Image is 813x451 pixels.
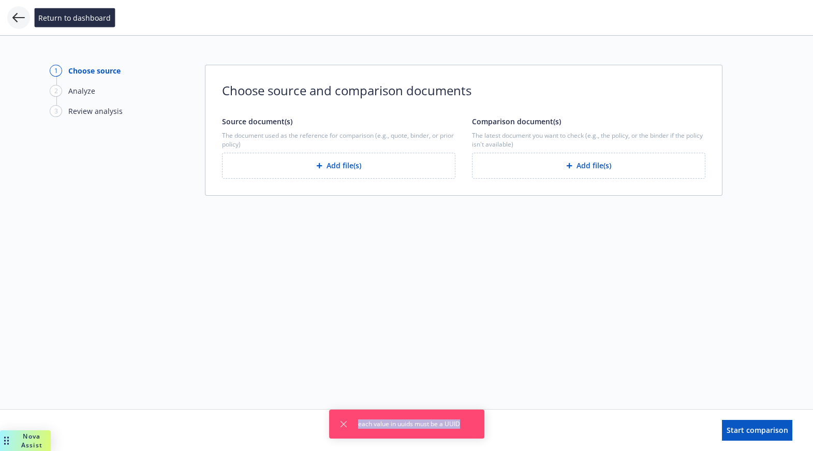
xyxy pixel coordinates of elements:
[222,82,705,99] span: Choose source and comparison documents
[222,131,455,149] span: The document used as the reference for comparison (e.g., quote, binder, or prior policy)
[472,153,705,179] button: Add file(s)
[68,106,123,117] div: Review analysis
[727,425,788,435] span: Start comparison
[722,420,792,441] button: Start comparison
[38,12,111,23] span: Return to dashboard
[472,131,705,149] span: The latest document you want to check (e.g., the policy, or the binder if the policy isn't availa...
[50,65,62,77] div: 1
[50,105,62,117] div: 3
[21,432,42,449] span: Nova Assist
[472,117,561,126] span: Comparison document(s)
[337,418,350,430] button: Dismiss notification
[68,65,121,76] div: Choose source
[68,85,95,96] div: Analyze
[358,419,460,429] span: each value in uuids must be a UUID
[222,153,455,179] button: Add file(s)
[222,117,292,126] span: Source document(s)
[50,85,62,97] div: 2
